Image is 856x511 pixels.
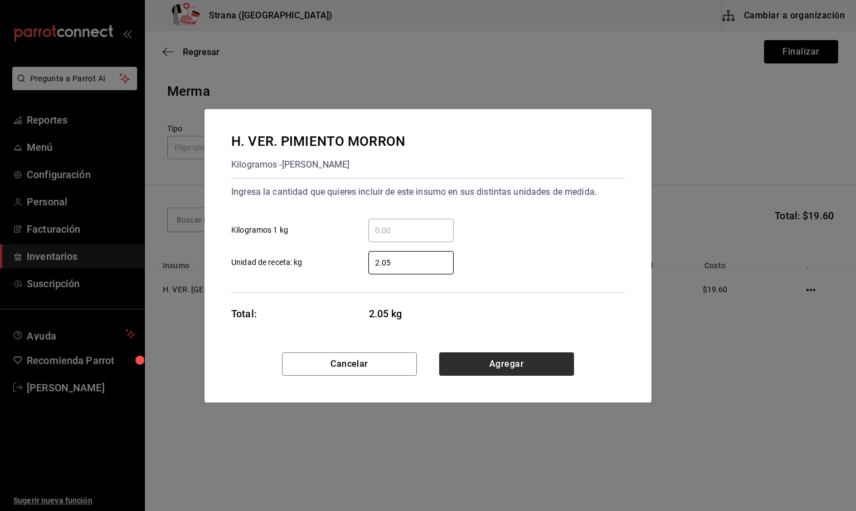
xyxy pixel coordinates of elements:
[231,306,257,321] div: Total:
[368,256,454,269] input: Unidad de receta: kg
[439,352,574,376] button: Agregar
[231,156,405,174] div: Kilogramos - [PERSON_NAME]
[231,131,405,151] div: H. VER. PIMIENTO MORRON
[368,224,454,237] input: Kilogramos 1 kg
[231,257,303,268] span: Unidad de receta: kg
[231,224,288,236] span: Kilogramos 1 kg
[282,352,417,376] button: Cancelar
[369,306,454,321] span: 2.05 kg
[231,183,625,201] div: Ingresa la cantidad que quieres incluir de este insumo en sus distintas unidades de medida.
